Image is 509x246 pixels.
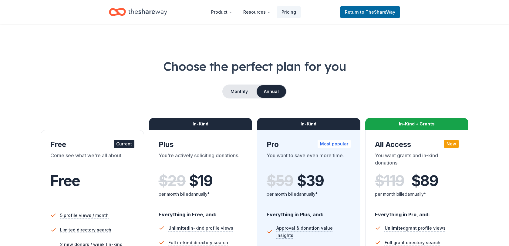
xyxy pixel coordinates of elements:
[257,118,360,130] div: In-Kind
[277,6,301,18] a: Pricing
[223,85,255,98] button: Monthly
[168,225,189,231] span: Unlimited
[267,152,351,169] div: You want to save even more time.
[206,5,301,19] nav: Main
[267,140,351,149] div: Pro
[257,85,286,98] button: Annual
[159,152,243,169] div: You're actively soliciting donations.
[276,224,351,239] span: Approval & donation value insights
[159,206,243,218] div: Everything in Free, and:
[50,172,80,190] span: Free
[24,58,485,75] h1: Choose the perfect plan for you
[206,6,237,18] button: Product
[159,191,243,198] div: per month billed annually*
[318,140,351,148] div: Most popular
[375,140,459,149] div: All Access
[385,225,406,231] span: Unlimited
[340,6,400,18] a: Returnto TheShareWay
[189,172,213,189] span: $ 19
[60,226,111,234] span: Limited directory search
[50,152,134,169] div: Come see what we're all about.
[360,9,395,15] span: to TheShareWay
[60,212,109,219] span: 5 profile views / month
[159,140,243,149] div: Plus
[50,140,134,149] div: Free
[168,225,233,231] span: in-kind profile views
[267,191,351,198] div: per month billed annually*
[114,140,134,148] div: Current
[375,206,459,218] div: Everything in Pro, and:
[375,191,459,198] div: per month billed annually*
[345,8,395,16] span: Return
[365,118,469,130] div: In-Kind + Grants
[149,118,252,130] div: In-Kind
[444,140,459,148] div: New
[267,206,351,218] div: Everything in Plus, and:
[375,152,459,169] div: You want grants and in-kind donations!
[238,6,275,18] button: Resources
[385,225,446,231] span: grant profile views
[411,172,438,189] span: $ 89
[109,5,167,19] a: Home
[297,172,324,189] span: $ 39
